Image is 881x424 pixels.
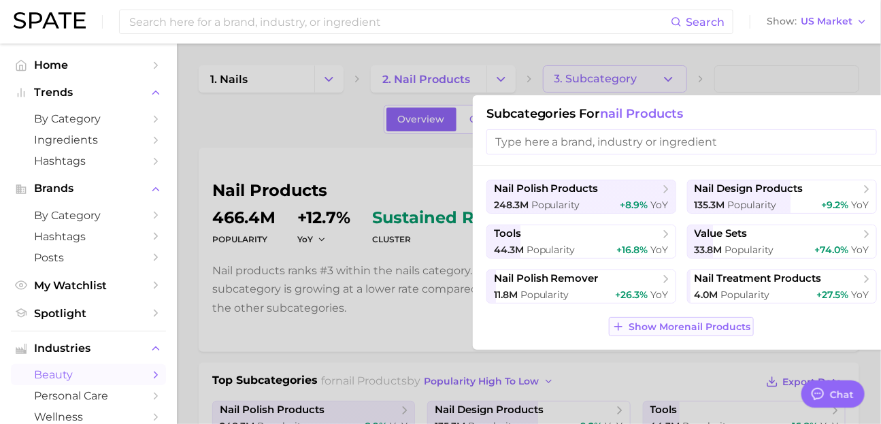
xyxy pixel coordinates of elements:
a: by Category [11,108,166,129]
span: +16.8% [617,244,648,256]
span: +9.2% [822,199,849,211]
button: ShowUS Market [763,13,871,31]
button: Trends [11,82,166,103]
span: beauty [34,368,143,381]
a: by Category [11,205,166,226]
button: nail treatment products4.0m Popularity+27.5% YoY [687,270,877,304]
span: Spotlight [34,307,143,320]
span: Ingredients [34,133,143,146]
span: +26.3% [616,289,648,301]
span: YoY [651,199,669,211]
h1: Subcategories for [486,106,877,121]
span: nail design products [695,182,803,195]
span: YoY [852,244,869,256]
span: Home [34,59,143,71]
a: Posts [11,247,166,268]
span: 11.8m [494,289,518,301]
a: personal care [11,385,166,406]
span: Hashtags [34,154,143,167]
a: beauty [11,364,166,385]
span: Popularity [531,199,580,211]
span: 33.8m [695,244,722,256]
span: value sets [695,227,748,240]
span: 4.0m [695,289,718,301]
span: nail polish remover [494,272,599,285]
span: 44.3m [494,244,524,256]
a: Hashtags [11,150,166,172]
span: Popularity [527,244,576,256]
span: YoY [852,289,869,301]
button: nail polish remover11.8m Popularity+26.3% YoY [486,270,676,304]
input: Search here for a brand, industry, or ingredient [128,10,671,33]
span: Posts [34,251,143,264]
button: nail design products135.3m Popularity+9.2% YoY [687,180,877,214]
input: Type here a brand, industry or ingredient [486,129,877,154]
span: wellness [34,410,143,423]
a: Hashtags [11,226,166,247]
span: Show More nail products [629,321,750,333]
a: Home [11,54,166,76]
span: Hashtags [34,230,143,243]
span: nail treatment products [695,272,822,285]
span: 248.3m [494,199,529,211]
span: YoY [651,244,669,256]
span: by Category [34,209,143,222]
span: Popularity [728,199,777,211]
span: nail polish products [494,182,599,195]
button: Show Morenail products [609,317,754,336]
span: YoY [852,199,869,211]
a: Spotlight [11,303,166,324]
a: Ingredients [11,129,166,150]
a: My Watchlist [11,275,166,296]
button: Industries [11,338,166,359]
span: Popularity [725,244,774,256]
img: SPATE [14,12,86,29]
span: 135.3m [695,199,725,211]
span: +27.5% [817,289,849,301]
span: nail products [601,106,684,121]
span: +74.0% [815,244,849,256]
button: value sets33.8m Popularity+74.0% YoY [687,225,877,259]
span: personal care [34,389,143,402]
span: YoY [651,289,669,301]
span: Trends [34,86,143,99]
span: Search [686,16,725,29]
span: Popularity [520,289,569,301]
span: +8.9% [620,199,648,211]
span: My Watchlist [34,279,143,292]
button: Brands [11,178,166,199]
span: US Market [801,18,852,25]
span: Popularity [721,289,770,301]
span: Industries [34,342,143,355]
button: tools44.3m Popularity+16.8% YoY [486,225,676,259]
span: Show [767,18,797,25]
span: Brands [34,182,143,195]
button: nail polish products248.3m Popularity+8.9% YoY [486,180,676,214]
span: by Category [34,112,143,125]
span: tools [494,227,521,240]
